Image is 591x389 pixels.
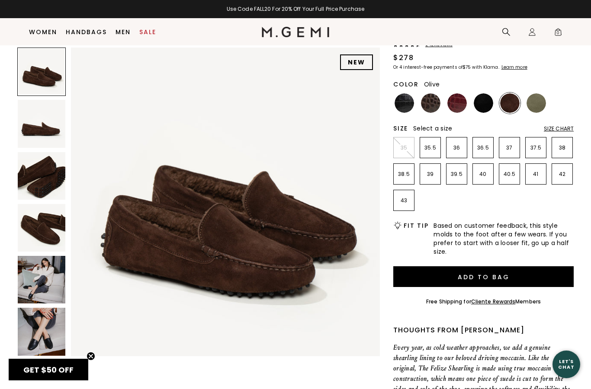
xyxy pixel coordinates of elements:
[446,144,467,151] p: 36
[18,100,65,147] img: The Felize Shearling
[421,93,440,113] img: Chocolate Croc
[447,93,467,113] img: Burgundy Croc
[18,152,65,200] img: The Felize Shearling
[552,359,580,370] div: Let's Chat
[394,144,414,151] p: 35
[424,80,440,89] span: Olive
[544,125,574,132] div: Size Chart
[473,144,493,151] p: 36.5
[23,364,74,375] span: GET $50 OFF
[139,29,156,35] a: Sale
[394,197,414,204] p: 43
[552,171,572,178] p: 42
[499,144,520,151] p: 37
[526,171,546,178] p: 41
[554,29,562,38] span: 0
[18,256,65,303] img: The Felize Shearling
[472,64,500,70] klarna-placement-style-body: with Klarna
[262,27,330,37] img: M.Gemi
[9,359,88,380] div: GET $50 OFFClose teaser
[420,144,440,151] p: 35.5
[499,171,520,178] p: 40.5
[393,42,574,49] a: 242Reviews
[393,325,574,335] div: Thoughts from [PERSON_NAME]
[552,144,572,151] p: 38
[404,222,428,229] h2: Fit Tip
[413,124,452,133] span: Select a size
[426,298,541,305] div: Free Shipping for Members
[18,308,65,355] img: The Felize Shearling
[434,221,574,256] span: Based on customer feedback, this style molds to the foot after a few wears. If you prefer to star...
[393,81,419,88] h2: Color
[474,93,493,113] img: Black
[395,93,414,113] img: Black Croc
[501,65,527,70] a: Learn more
[473,171,493,178] p: 40
[116,29,131,35] a: Men
[501,64,527,70] klarna-placement-style-cta: Learn more
[420,42,453,48] span: 242 Review s
[463,64,471,70] klarna-placement-style-amount: $75
[393,125,408,132] h2: Size
[393,53,414,63] div: $278
[29,29,57,35] a: Women
[340,54,373,70] div: NEW
[527,93,546,113] img: Olive
[66,29,107,35] a: Handbags
[18,204,65,252] img: The Felize Shearling
[471,298,516,305] a: Cliente Rewards
[526,144,546,151] p: 37.5
[500,93,520,113] img: Chocolate
[393,64,463,70] klarna-placement-style-body: Or 4 interest-free payments of
[446,171,467,178] p: 39.5
[87,352,95,360] button: Close teaser
[71,48,380,356] img: The Felize Shearling
[420,171,440,178] p: 39
[393,266,574,287] button: Add to Bag
[394,171,414,178] p: 38.5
